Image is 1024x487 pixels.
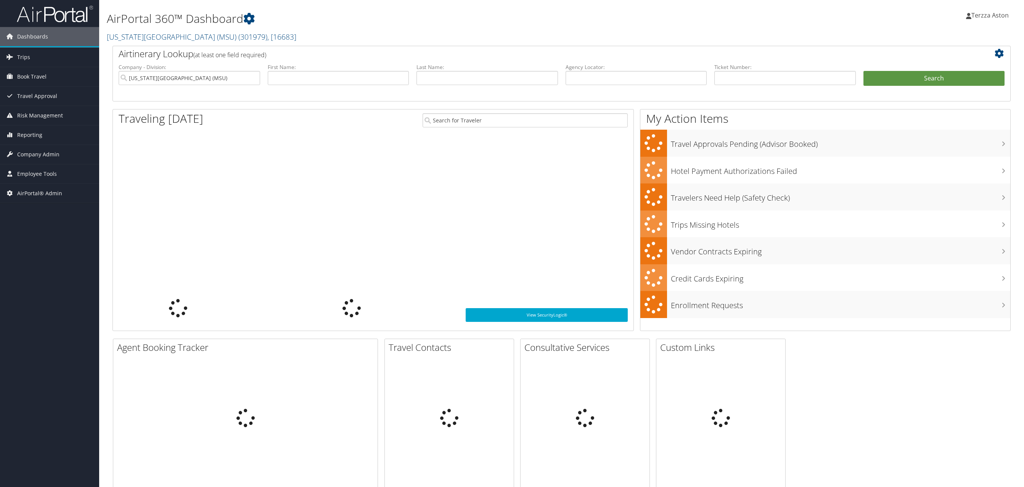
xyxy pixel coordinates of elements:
[640,130,1011,157] a: Travel Approvals Pending (Advisor Booked)
[17,106,63,125] span: Risk Management
[466,308,628,322] a: View SecurityLogic®
[863,71,1005,86] button: Search
[17,5,93,23] img: airportal-logo.png
[640,237,1011,264] a: Vendor Contracts Expiring
[640,264,1011,291] a: Credit Cards Expiring
[640,211,1011,238] a: Trips Missing Hotels
[107,11,713,27] h1: AirPortal 360™ Dashboard
[671,216,1011,230] h3: Trips Missing Hotels
[107,32,296,42] a: [US_STATE][GEOGRAPHIC_DATA] (MSU)
[671,243,1011,257] h3: Vendor Contracts Expiring
[671,162,1011,177] h3: Hotel Payment Authorizations Failed
[193,51,266,59] span: (at least one field required)
[389,341,514,354] h2: Travel Contacts
[238,32,267,42] span: ( 301979 )
[17,145,59,164] span: Company Admin
[640,291,1011,318] a: Enrollment Requests
[17,164,57,183] span: Employee Tools
[971,11,1009,19] span: Terzza Aston
[17,87,57,106] span: Travel Approval
[660,341,785,354] h2: Custom Links
[119,47,930,60] h2: Airtinerary Lookup
[17,27,48,46] span: Dashboards
[671,135,1011,149] h3: Travel Approvals Pending (Advisor Booked)
[714,63,856,71] label: Ticket Number:
[640,111,1011,127] h1: My Action Items
[267,32,296,42] span: , [ 16683 ]
[566,63,707,71] label: Agency Locator:
[423,113,628,127] input: Search for Traveler
[119,63,260,71] label: Company - Division:
[640,183,1011,211] a: Travelers Need Help (Safety Check)
[17,184,62,203] span: AirPortal® Admin
[117,341,378,354] h2: Agent Booking Tracker
[17,67,47,86] span: Book Travel
[524,341,649,354] h2: Consultative Services
[966,4,1016,27] a: Terzza Aston
[671,189,1011,203] h3: Travelers Need Help (Safety Check)
[17,48,30,67] span: Trips
[671,270,1011,284] h3: Credit Cards Expiring
[671,296,1011,311] h3: Enrollment Requests
[119,111,203,127] h1: Traveling [DATE]
[268,63,409,71] label: First Name:
[17,125,42,145] span: Reporting
[640,157,1011,184] a: Hotel Payment Authorizations Failed
[416,63,558,71] label: Last Name:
